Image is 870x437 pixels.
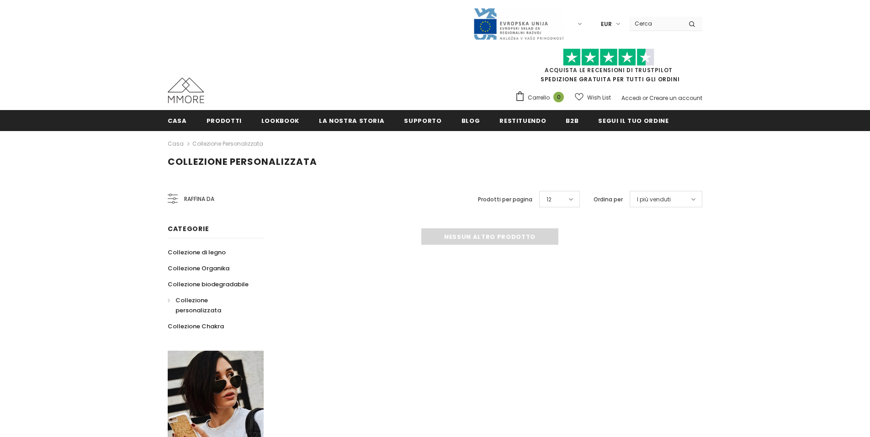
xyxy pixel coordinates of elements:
a: B2B [566,110,578,131]
a: Acquista le recensioni di TrustPilot [545,66,673,74]
span: or [642,94,648,102]
span: Raffina da [184,194,214,204]
a: La nostra storia [319,110,384,131]
span: Segui il tuo ordine [598,116,668,125]
a: Collezione Chakra [168,318,224,334]
span: Wish List [587,93,611,102]
label: Ordina per [594,195,623,204]
a: Javni Razpis [473,20,564,27]
span: Prodotti [207,116,242,125]
a: Casa [168,138,184,149]
a: Creare un account [649,94,702,102]
a: Carrello 0 [515,91,568,105]
span: Blog [462,116,480,125]
span: Collezione Organika [168,264,229,273]
a: Segui il tuo ordine [598,110,668,131]
span: Collezione Chakra [168,322,224,331]
span: La nostra storia [319,116,384,125]
span: supporto [404,116,441,125]
img: Casi MMORE [168,78,204,103]
a: Collezione personalizzata [168,292,254,318]
span: Collezione personalizzata [168,155,317,168]
input: Search Site [629,17,682,30]
span: Collezione biodegradabile [168,280,249,289]
a: supporto [404,110,441,131]
span: EUR [601,20,612,29]
span: 0 [553,92,564,102]
a: Collezione biodegradabile [168,276,249,292]
span: Collezione di legno [168,248,226,257]
a: Casa [168,110,187,131]
span: Categorie [168,224,209,233]
img: Javni Razpis [473,7,564,41]
span: Lookbook [261,116,299,125]
a: Accedi [621,94,641,102]
a: Prodotti [207,110,242,131]
a: Collezione di legno [168,244,226,260]
span: Carrello [528,93,550,102]
span: I più venduti [637,195,671,204]
a: Lookbook [261,110,299,131]
a: Wish List [575,90,611,105]
a: Restituendo [499,110,546,131]
span: B2B [566,116,578,125]
span: 12 [546,195,552,204]
span: Casa [168,116,187,125]
span: Collezione personalizzata [175,296,221,315]
span: SPEDIZIONE GRATUITA PER TUTTI GLI ORDINI [515,53,702,83]
a: Collezione personalizzata [192,140,263,147]
a: Collezione Organika [168,260,229,276]
label: Prodotti per pagina [478,195,532,204]
img: Fidati di Pilot Stars [563,48,654,66]
a: Blog [462,110,480,131]
span: Restituendo [499,116,546,125]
